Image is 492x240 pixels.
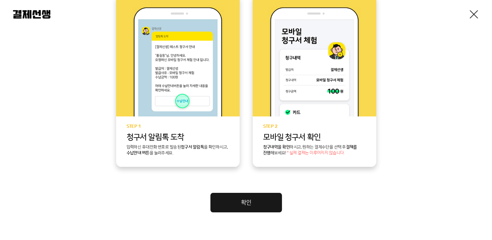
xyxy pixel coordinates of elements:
img: step2 이미지 [268,7,361,116]
p: 모바일 청구서 확인 [263,133,366,142]
p: 입력하신 휴대전화 번호로 발송된 을 확인하시고, 을 눌러주세요. [126,144,229,156]
p: STEP 1 [126,124,229,129]
b: 수납안내 버튼 [126,151,150,155]
p: 청구서 알림톡 도착 [126,133,229,142]
p: STEP 2 [263,124,366,129]
span: * 실제 결제는 이루어지지 않습니다. [287,151,345,155]
b: 결제를 진행 [263,145,357,155]
a: 확인 [210,193,282,212]
img: 결제선생 [13,10,50,19]
p: 하시고, 원하는 결제수단을 선택 후 해보세요! [263,144,366,156]
b: 청구내역을 확인 [263,145,290,149]
img: step1 이미지 [131,7,224,116]
b: 청구서 알림톡 [181,145,204,149]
